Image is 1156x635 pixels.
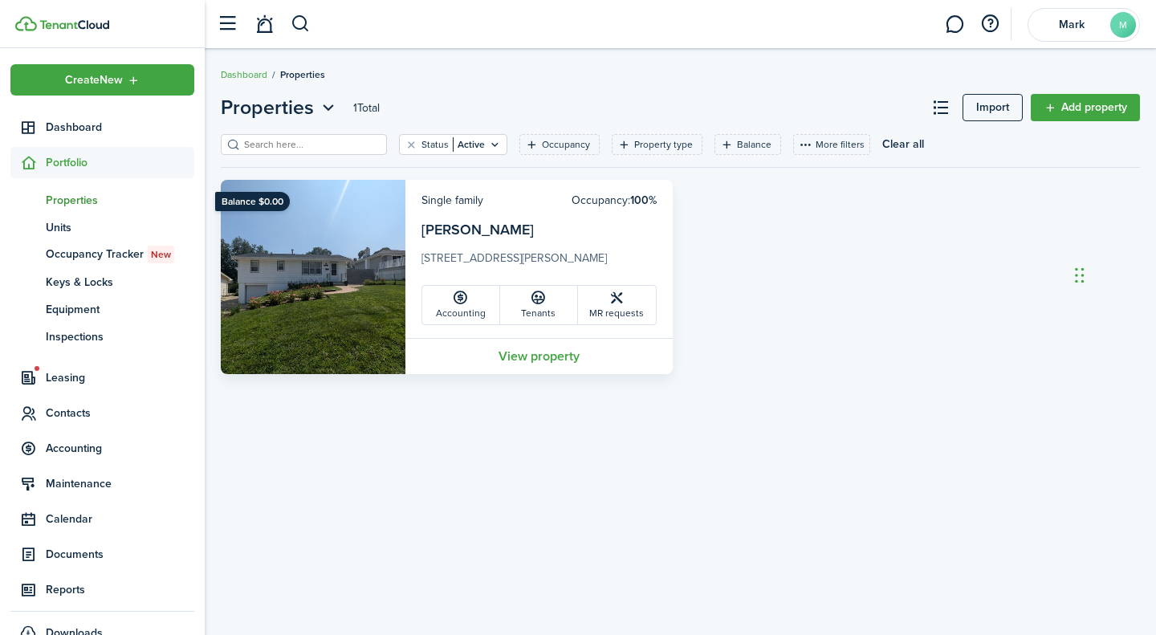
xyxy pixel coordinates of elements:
a: Messaging [939,4,970,45]
a: Reports [10,574,194,605]
iframe: Chat Widget [1070,235,1150,312]
span: Contacts [46,405,194,421]
span: Maintenance [46,475,194,492]
a: View property [405,338,673,374]
span: Calendar [46,511,194,527]
span: Portfolio [46,154,194,171]
a: Dashboard [221,67,267,82]
a: Inspections [10,323,194,350]
a: Properties [10,186,194,214]
span: Properties [280,67,325,82]
a: Add property [1031,94,1140,121]
span: Accounting [46,440,194,457]
button: Clear all [882,134,924,155]
div: Drag [1075,251,1085,299]
filter-tag-value: Active [453,137,485,152]
img: TenantCloud [39,20,109,30]
button: Open menu [221,93,339,122]
button: Clear filter [405,138,418,151]
button: Open resource center [976,10,1003,38]
span: Properties [221,93,314,122]
span: Leasing [46,369,194,386]
filter-tag-label: Property type [634,137,693,152]
button: Properties [221,93,339,122]
b: 100% [630,192,657,209]
span: Mark [1040,19,1104,31]
span: Equipment [46,301,194,318]
a: Import [963,94,1023,121]
filter-tag-label: Occupancy [542,137,590,152]
span: Dashboard [46,119,194,136]
button: More filters [793,134,870,155]
avatar-text: M [1110,12,1136,38]
a: MR requests [578,286,656,324]
a: Occupancy TrackerNew [10,241,194,268]
button: Open sidebar [212,9,242,39]
a: Units [10,214,194,241]
a: Keys & Locks [10,268,194,295]
a: Notifications [249,4,279,45]
span: New [151,247,171,262]
ribbon: Balance $0.00 [215,192,290,211]
filter-tag: Open filter [519,134,600,155]
input: Search here... [240,137,381,153]
filter-tag: Open filter [714,134,781,155]
filter-tag-label: Status [421,137,449,152]
filter-tag: Open filter [612,134,702,155]
span: Inspections [46,328,194,345]
card-header-left: Single family [421,192,483,209]
filter-tag: Open filter [399,134,507,155]
header-page-total: 1 Total [353,100,380,116]
span: Keys & Locks [46,274,194,291]
a: Accounting [422,286,500,324]
filter-tag-label: Balance [737,137,771,152]
button: Search [291,10,311,38]
span: Units [46,219,194,236]
card-header-right: Occupancy: [572,192,657,209]
span: Documents [46,546,194,563]
a: Equipment [10,295,194,323]
span: Occupancy Tracker [46,246,194,263]
img: TenantCloud [15,16,37,31]
a: Tenants [500,286,578,324]
span: Reports [46,581,194,598]
button: Open menu [10,64,194,96]
span: Create New [65,75,123,86]
img: Property avatar [221,180,405,374]
a: [PERSON_NAME] [421,219,534,240]
card-description: [STREET_ADDRESS][PERSON_NAME] [421,250,657,275]
a: Dashboard [10,112,194,143]
span: Properties [46,192,194,209]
